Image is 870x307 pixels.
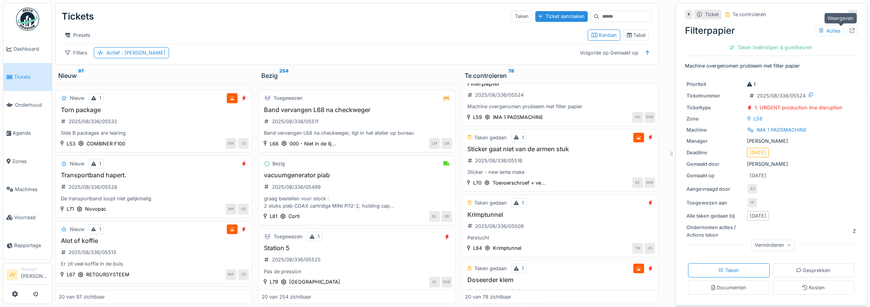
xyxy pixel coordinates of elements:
div: Filters [62,47,91,58]
div: Toegewezen [274,233,303,240]
a: Machines [3,175,52,203]
span: Dashboard [13,45,49,53]
div: Te controleren [465,71,655,80]
div: 2025/08/336/05528 [69,183,117,191]
div: L67 [67,271,75,278]
span: Tickets [14,73,49,81]
div: Taken [511,11,532,22]
h3: vacuumgenerator piab [262,172,452,179]
div: 1 [99,94,101,102]
div: 2025/08/336/05476 [475,288,523,295]
div: 20 van 97 zichtbaar [59,293,105,300]
div: Tabel [627,31,646,39]
span: Zones [12,158,49,165]
div: WW [441,277,452,287]
div: Sticker - new lente make [465,168,655,176]
div: L68 [270,140,279,147]
div: Nieuw [70,226,84,233]
div: JD [644,243,655,254]
div: WW [644,177,655,188]
li: [PERSON_NAME] [21,266,49,283]
div: Taken beëindigen & goedkeuren [727,42,815,53]
div: Alle taken gedaan bij [686,212,744,220]
div: 2025/08/336/05513 [69,249,116,256]
div: 000 - Niet in de lij... [290,140,336,147]
h3: Torn package [59,106,249,114]
div: L64 [473,244,482,252]
div: IK [747,197,758,208]
sup: 254 [279,71,288,80]
span: Rapportage [14,242,49,249]
div: Kosten [802,284,825,291]
div: IS [429,277,440,287]
div: 20 van 254 zichtbaar [262,293,311,300]
a: Tickets [3,63,52,91]
div: GE [238,204,249,215]
h3: Sticker gaat niet van de armen stuk [465,145,655,153]
a: Onderhoud [3,91,52,119]
div: Taken gedaan [474,134,507,141]
div: Te controleren [732,11,766,18]
sup: 78 [508,71,514,80]
a: JV Manager[PERSON_NAME] [7,266,49,285]
div: RETOURSYSTEEM [86,271,129,278]
div: 1 [747,81,755,88]
div: L81 [270,213,277,220]
div: 2025/08/336/05524 [475,91,524,99]
div: IMA 1 PADSMACHINE [493,114,543,121]
div: Actief [106,49,165,56]
div: Bezig [261,71,452,80]
div: Deadline [686,149,744,156]
div: Gemaakt op [686,172,744,179]
h3: Doseerder klem [465,276,655,284]
a: Zones [3,147,52,175]
div: Machine [686,126,744,134]
div: Machine overgenomen probleem met filter papier [465,103,655,110]
div: 2025/08/336/05532 [69,118,117,125]
div: Manager [21,266,49,272]
div: [PERSON_NAME] [686,137,856,145]
div: Z [853,228,856,235]
div: LM [441,138,452,149]
div: BL [429,211,440,222]
img: Badge_color-CXgf-gQk.svg [16,8,39,31]
div: L53 [67,140,75,147]
div: Taken gedaan [474,199,507,206]
span: Voorraad [14,214,49,221]
div: L59 [473,114,482,121]
div: MA [226,269,236,280]
div: Acties [816,25,844,36]
h3: Station 5 [262,244,452,252]
div: L59 [754,115,762,122]
div: De transportband loopt niet gelijkmatig [59,195,249,202]
a: Voorraad [3,203,52,231]
div: 1 [522,134,524,141]
div: Perslucht [465,234,655,241]
div: Corti [288,213,300,220]
span: Onderhoud [15,101,49,109]
div: Nieuw [70,160,84,167]
a: Rapportage [3,231,52,259]
div: Manager [686,137,744,145]
div: COMBINER F100 [87,140,125,147]
div: Aangevraagd door [686,185,744,193]
div: Gesprekken [796,267,831,274]
div: EE [632,177,643,188]
div: Toevoerschroef + ve... [492,179,545,187]
div: Tickets [62,7,94,26]
div: Krimptunnel [493,244,521,252]
div: Toegewezen [274,94,303,102]
sup: 97 [78,71,84,80]
span: : [PERSON_NAME] [120,50,165,56]
div: [DATE] [750,172,766,179]
div: Kanban [591,31,617,39]
div: 1 [99,160,101,167]
div: L79 [270,278,278,286]
div: 2025/08/336/05516 [475,157,523,164]
div: [DATE] [750,149,766,156]
div: [DATE] [750,212,766,220]
div: Tickettype [686,104,744,111]
div: 1 [99,226,101,233]
h3: Krimptunnel [465,211,655,218]
div: [GEOGRAPHIC_DATA] [289,278,340,286]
